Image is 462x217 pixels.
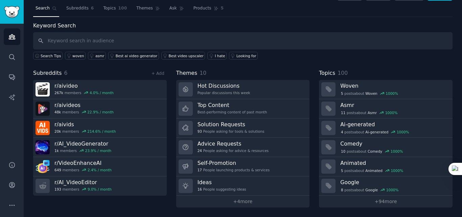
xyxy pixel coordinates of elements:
[54,129,116,134] div: members
[54,168,61,172] span: 649
[33,157,167,176] a: r/VideoEnhanceAI649members2.4% / month
[33,118,167,138] a: r/aivids20kmembers214.6% / month
[4,6,20,18] img: GummySearch logo
[91,5,94,12] span: 6
[41,53,61,58] span: Search Tips
[340,121,448,128] h3: Ai-generated
[33,138,167,157] a: r/AI_VideoGenerator1kmembers23.9% / month
[33,176,167,196] a: r/AI_VideoEditor193members9.0% / month
[36,82,50,96] img: aivideo
[365,188,378,192] span: Google
[176,99,310,118] a: Top ContentBest-performing content of past month
[340,110,398,116] div: post s about
[33,99,167,118] a: r/aivideos48kmembers22.9% / month
[176,118,310,138] a: Solution Requests93People asking for tools & solutions
[176,69,198,78] span: Themes
[341,110,345,115] span: 11
[152,71,164,76] a: + Add
[198,179,246,186] h3: Ideas
[340,148,403,154] div: post s about
[33,52,63,60] button: Search Tips
[36,140,50,154] img: AI_VideoGenerator
[198,129,202,134] span: 93
[136,5,153,12] span: Themes
[319,138,453,157] a: Comedy10postsaboutComedy1000%
[198,102,267,109] h3: Top Content
[134,3,162,17] a: Themes
[169,5,177,12] span: Ask
[340,129,410,135] div: post s about
[319,69,335,78] span: Topics
[365,168,383,173] span: Animated
[198,168,270,172] div: People launching products & services
[169,53,204,58] div: Best video upscaler
[341,168,343,173] span: 5
[54,159,112,167] h3: r/ VideoEnhanceAI
[167,3,186,17] a: Ask
[340,90,398,96] div: post s about
[66,5,89,12] span: Subreddits
[72,53,84,58] div: woven
[33,32,453,49] input: Keyword search in audience
[101,3,129,17] a: Topics100
[397,130,409,134] div: 1000 %
[88,168,112,172] div: 2.4 % / month
[319,157,453,176] a: Animated5postsaboutAnimated1000%
[198,159,270,167] h3: Self-Promotion
[64,70,68,76] span: 6
[391,149,403,154] div: 1000 %
[108,52,159,60] a: Best ai video generator
[54,129,61,134] span: 20k
[54,140,111,147] h3: r/ AI_VideoGenerator
[33,80,167,99] a: r/aivideo267kmembers4.0% / month
[229,52,258,60] a: Looking for
[341,130,343,134] span: 4
[365,130,388,134] span: Ai-generated
[54,110,61,114] span: 48k
[54,110,114,114] div: members
[54,90,114,95] div: members
[54,168,112,172] div: members
[33,22,76,29] label: Keyword Search
[340,159,448,167] h3: Animated
[90,90,114,95] div: 4.0 % / month
[176,196,310,208] a: +4more
[87,110,114,114] div: 22.9 % / month
[340,168,404,174] div: post s about
[368,149,382,154] span: Comedy
[198,129,264,134] div: People asking for tools & solutions
[198,82,250,89] h3: Hot Discussions
[65,52,86,60] a: woven
[103,5,116,12] span: Topics
[198,148,269,153] div: People asking for advice & resources
[319,118,453,138] a: Ai-generated4postsaboutAi-generated1000%
[176,138,310,157] a: Advice Requests24People asking for advice & resources
[221,5,224,12] span: 5
[54,121,116,128] h3: r/ aivids
[54,90,63,95] span: 267k
[95,53,104,58] div: asmr
[54,179,112,186] h3: r/ AI_VideoEditor
[215,53,225,58] div: I hate
[33,3,59,17] a: Search
[368,110,377,115] span: Asmr
[33,69,62,78] span: Subreddits
[198,187,246,192] div: People suggesting ideas
[200,70,206,76] span: 10
[54,187,61,192] span: 193
[341,149,345,154] span: 10
[319,196,453,208] a: +94more
[36,5,50,12] span: Search
[176,176,310,196] a: Ideas16People suggesting ideas
[340,179,448,186] h3: Google
[36,159,50,174] img: VideoEnhanceAI
[118,5,127,12] span: 100
[176,157,310,176] a: Self-Promotion17People launching products & services
[198,148,202,153] span: 24
[116,53,157,58] div: Best ai video generator
[338,70,348,76] span: 100
[88,52,106,60] a: asmr
[365,91,377,96] span: Woven
[319,80,453,99] a: Woven5postsaboutWoven1000%
[54,102,114,109] h3: r/ aivideos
